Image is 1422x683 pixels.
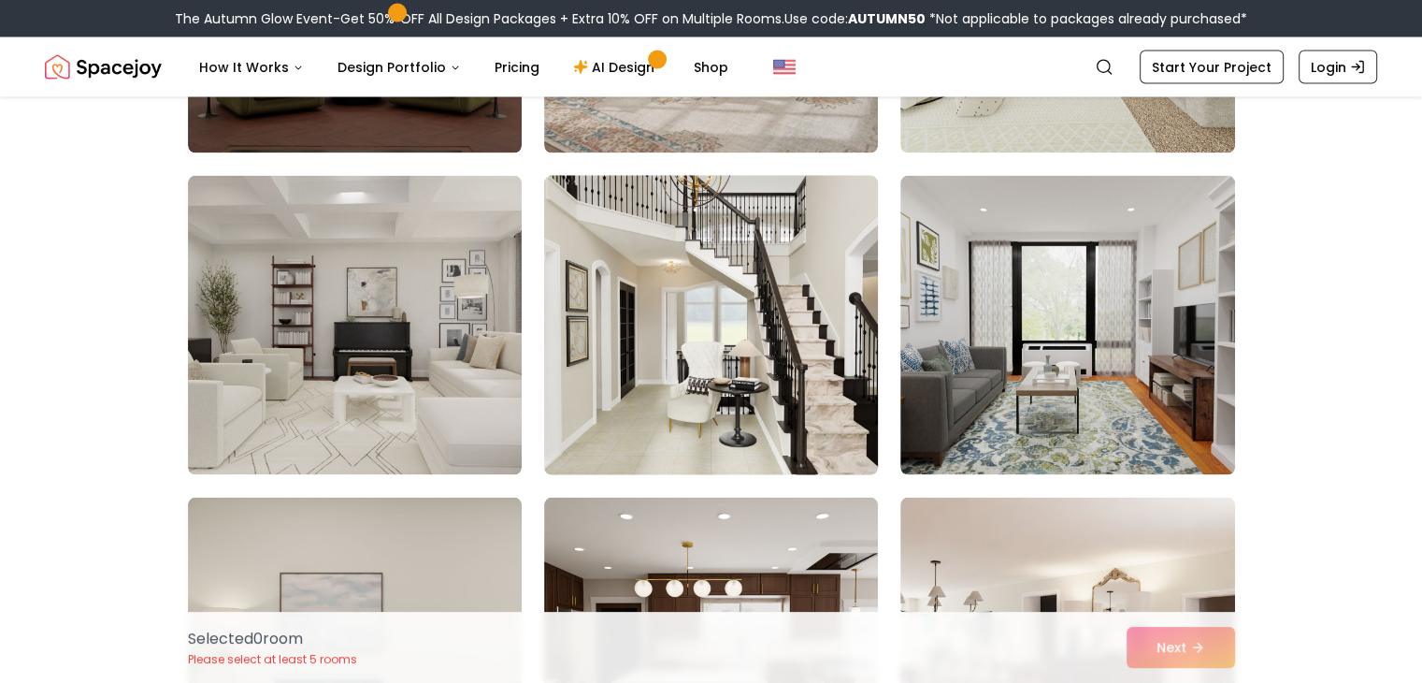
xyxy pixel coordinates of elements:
[188,176,522,475] img: Room room-34
[480,49,554,86] a: Pricing
[679,49,743,86] a: Shop
[900,176,1234,475] img: Room room-36
[848,9,926,28] b: AUTUMN50
[536,168,886,483] img: Room room-35
[773,56,796,79] img: United States
[184,49,743,86] nav: Main
[45,37,1377,97] nav: Global
[1140,51,1284,84] a: Start Your Project
[188,652,357,667] p: Please select at least 5 rooms
[175,9,1247,28] div: The Autumn Glow Event-Get 50% OFF All Design Packages + Extra 10% OFF on Multiple Rooms.
[558,49,675,86] a: AI Design
[1299,51,1377,84] a: Login
[323,49,476,86] button: Design Portfolio
[188,628,357,650] p: Selected 0 room
[184,49,319,86] button: How It Works
[926,9,1247,28] span: *Not applicable to packages already purchased*
[45,49,162,86] img: Spacejoy Logo
[784,9,926,28] span: Use code:
[45,49,162,86] a: Spacejoy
